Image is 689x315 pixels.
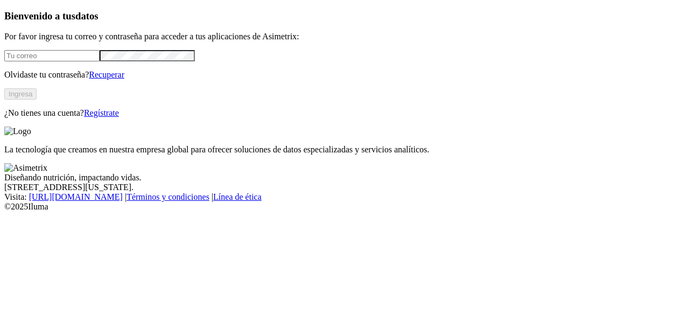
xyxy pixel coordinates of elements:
div: Diseñando nutrición, impactando vidas. [4,173,685,183]
input: Tu correo [4,50,100,61]
a: [URL][DOMAIN_NAME] [29,192,123,201]
a: Regístrate [84,108,119,117]
h3: Bienvenido a tus [4,10,685,22]
a: Recuperar [89,70,124,79]
div: © 2025 Iluma [4,202,685,212]
p: Por favor ingresa tu correo y contraseña para acceder a tus aplicaciones de Asimetrix: [4,32,685,41]
div: Visita : | | [4,192,685,202]
a: Línea de ética [213,192,262,201]
a: Términos y condiciones [126,192,209,201]
img: Logo [4,127,31,136]
p: ¿No tienes una cuenta? [4,108,685,118]
div: [STREET_ADDRESS][US_STATE]. [4,183,685,192]
span: datos [75,10,99,22]
p: Olvidaste tu contraseña? [4,70,685,80]
img: Asimetrix [4,163,47,173]
p: La tecnología que creamos en nuestra empresa global para ofrecer soluciones de datos especializad... [4,145,685,155]
button: Ingresa [4,88,37,100]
